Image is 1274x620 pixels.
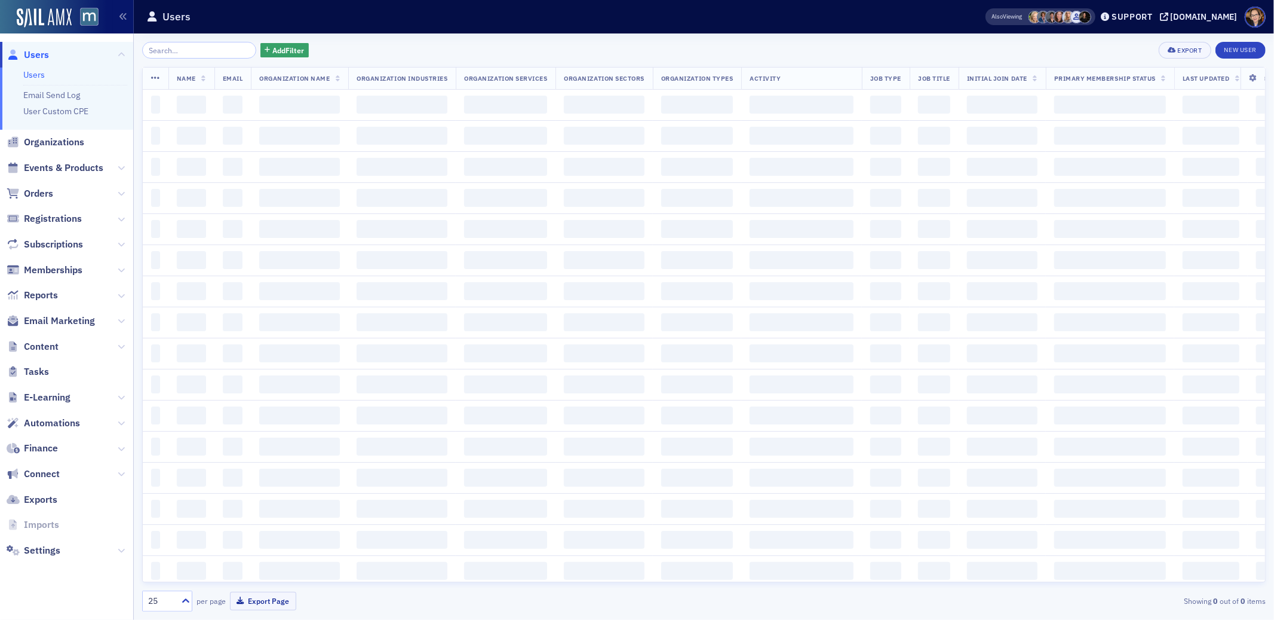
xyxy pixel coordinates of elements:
span: ‌ [464,469,547,487]
span: ‌ [223,282,243,300]
span: ‌ [259,407,340,424]
span: ‌ [870,127,901,145]
a: Orders [7,187,53,200]
span: ‌ [151,220,160,238]
span: ‌ [750,344,854,362]
span: Primary Membership Status [1054,74,1156,83]
span: ‌ [259,96,340,114]
span: Viewing [992,13,1023,21]
span: Organization Types [661,74,733,83]
span: ‌ [1054,344,1166,362]
span: ‌ [967,562,1037,580]
span: ‌ [967,531,1037,549]
span: ‌ [1054,407,1166,424]
span: ‌ [564,282,644,300]
span: ‌ [1054,500,1166,518]
span: Job Type [870,74,901,83]
span: Imports [24,518,59,532]
span: ‌ [750,438,854,456]
span: ‌ [750,313,854,331]
span: ‌ [918,562,950,580]
span: ‌ [870,96,901,114]
span: ‌ [259,313,340,331]
span: ‌ [918,189,950,207]
span: Job Title [918,74,950,83]
span: ‌ [223,500,243,518]
span: ‌ [564,531,644,549]
span: ‌ [259,127,340,145]
span: ‌ [177,562,206,580]
span: Natalie Antonakas [1054,11,1066,23]
span: ‌ [967,189,1037,207]
span: ‌ [1183,282,1239,300]
a: Automations [7,417,80,430]
span: ‌ [661,438,733,456]
span: ‌ [564,500,644,518]
span: ‌ [357,375,447,393]
span: ‌ [464,158,547,176]
span: ‌ [223,531,243,549]
span: Activity [750,74,781,83]
span: Finance [24,442,58,455]
span: ‌ [967,313,1037,331]
span: ‌ [967,127,1037,145]
span: ‌ [223,375,243,393]
span: ‌ [661,220,733,238]
span: ‌ [1183,251,1239,269]
span: ‌ [151,96,160,114]
span: ‌ [259,531,340,549]
span: ‌ [223,407,243,424]
span: Name [177,74,196,83]
span: ‌ [464,375,547,393]
span: ‌ [870,500,901,518]
a: User Custom CPE [23,106,88,117]
span: ‌ [870,189,901,207]
a: Subscriptions [7,238,83,251]
span: ‌ [967,438,1037,456]
span: ‌ [177,469,206,487]
span: ‌ [967,500,1037,518]
span: ‌ [177,127,206,145]
span: ‌ [918,96,950,114]
span: ‌ [967,282,1037,300]
span: Organization Industries [357,74,447,83]
span: ‌ [1183,407,1239,424]
span: Registrations [24,212,82,225]
span: Organizations [24,136,84,149]
span: ‌ [661,562,733,580]
span: ‌ [223,313,243,331]
span: ‌ [151,313,160,331]
span: Automations [24,417,80,430]
span: ‌ [357,127,447,145]
span: ‌ [1183,96,1239,114]
span: ‌ [357,344,447,362]
span: ‌ [1054,375,1166,393]
span: Organization Name [259,74,330,83]
span: ‌ [464,313,547,331]
button: Export Page [230,592,296,610]
a: Content [7,340,59,353]
span: ‌ [564,438,644,456]
span: ‌ [1054,158,1166,176]
span: ‌ [1183,438,1239,456]
span: ‌ [1054,438,1166,456]
span: ‌ [151,189,160,207]
span: Subscriptions [24,238,83,251]
span: ‌ [967,96,1037,114]
span: ‌ [357,313,447,331]
span: ‌ [464,189,547,207]
img: SailAMX [80,8,99,26]
a: Users [7,48,49,62]
span: ‌ [259,375,340,393]
span: ‌ [1054,127,1166,145]
span: ‌ [661,96,733,114]
span: ‌ [564,407,644,424]
span: ‌ [1183,500,1239,518]
a: Connect [7,468,60,481]
span: ‌ [259,189,340,207]
span: ‌ [464,531,547,549]
span: ‌ [177,407,206,424]
span: ‌ [564,344,644,362]
span: ‌ [151,375,160,393]
span: ‌ [750,127,854,145]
